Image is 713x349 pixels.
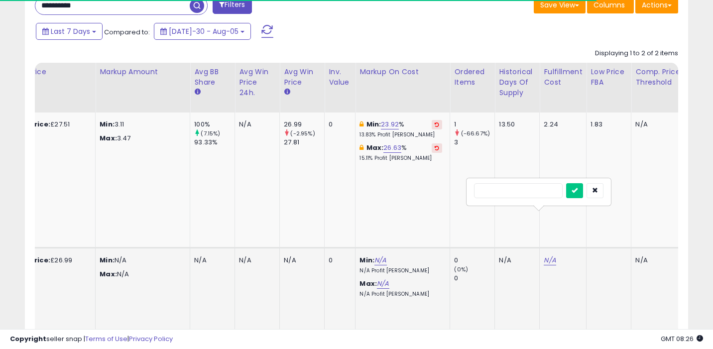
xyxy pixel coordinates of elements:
[499,67,535,98] div: Historical Days Of Supply
[454,120,494,129] div: 1
[194,256,227,265] div: N/A
[461,129,490,137] small: (-66.67%)
[454,138,494,147] div: 3
[366,143,384,152] b: Max:
[544,120,579,129] div: 2.24
[544,67,582,88] div: Fulfillment Cost
[635,256,683,265] div: N/A
[104,27,150,37] span: Compared to:
[51,26,90,36] span: Last 7 Days
[359,255,374,265] b: Min:
[169,26,238,36] span: [DATE]-30 - Aug-05
[454,274,494,283] div: 0
[284,67,320,88] div: Avg Win Price
[591,120,623,129] div: 1.83
[595,49,678,58] div: Displaying 1 to 2 of 2 items
[454,265,468,273] small: (0%)
[359,279,377,288] b: Max:
[359,67,446,77] div: Markup on Cost
[100,120,182,129] p: 3.11
[359,267,442,274] p: N/A Profit [PERSON_NAME]
[290,129,315,137] small: (-2.95%)
[239,256,272,265] div: N/A
[100,134,182,143] p: 3.47
[381,119,399,129] a: 23.92
[239,120,272,129] div: N/A
[359,143,442,162] div: %
[129,334,173,344] a: Privacy Policy
[100,256,182,265] p: N/A
[661,334,703,344] span: 2025-08-13 08:26 GMT
[194,67,231,88] div: Avg BB Share
[329,256,348,265] div: 0
[284,88,290,97] small: Avg Win Price.
[591,67,627,88] div: Low Price FBA
[284,120,324,129] div: 26.99
[284,138,324,147] div: 27.81
[329,67,351,88] div: Inv. value
[10,335,173,344] div: seller snap | |
[194,120,235,129] div: 100%
[359,120,442,138] div: %
[454,256,494,265] div: 0
[499,120,532,129] div: 13.50
[100,67,186,77] div: Markup Amount
[5,67,91,77] div: Listed Price
[85,334,127,344] a: Terms of Use
[239,67,275,98] div: Avg Win Price 24h.
[635,120,683,129] div: N/A
[5,256,88,265] div: £26.99
[366,119,381,129] b: Min:
[499,256,532,265] div: N/A
[100,269,117,279] strong: Max:
[359,291,442,298] p: N/A Profit [PERSON_NAME]
[359,155,442,162] p: 15.11% Profit [PERSON_NAME]
[100,270,182,279] p: N/A
[329,120,348,129] div: 0
[10,334,46,344] strong: Copyright
[544,255,556,265] a: N/A
[194,138,235,147] div: 93.33%
[100,119,115,129] strong: Min:
[383,143,401,153] a: 26.63
[194,88,200,97] small: Avg BB Share.
[201,129,220,137] small: (7.15%)
[635,67,687,88] div: Comp. Price Threshold
[284,256,317,265] div: N/A
[100,255,115,265] strong: Min:
[36,23,103,40] button: Last 7 Days
[359,131,442,138] p: 13.83% Profit [PERSON_NAME]
[356,63,450,113] th: The percentage added to the cost of goods (COGS) that forms the calculator for Min & Max prices.
[154,23,251,40] button: [DATE]-30 - Aug-05
[454,67,490,88] div: Ordered Items
[374,255,386,265] a: N/A
[100,133,117,143] strong: Max:
[377,279,389,289] a: N/A
[5,120,88,129] div: £27.51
